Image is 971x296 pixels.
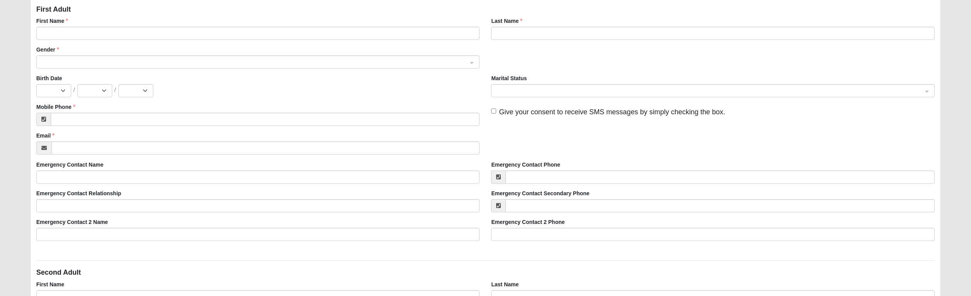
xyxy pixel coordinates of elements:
span: Give your consent to receive SMS messages by simply checking the box. [499,108,725,116]
label: Emergency Contact Name [36,161,104,169]
span: / [115,86,116,94]
span: / [74,86,75,94]
label: Gender [36,46,59,53]
label: First Name [36,17,68,25]
label: Emergency Contact 2 Name [36,218,108,226]
h4: First Adult [36,5,935,14]
label: Marital Status [491,74,527,82]
label: Last Name [491,281,519,288]
input: Give your consent to receive SMS messages by simply checking the box. [491,108,496,114]
label: First Name [36,281,64,288]
label: Email [36,132,55,139]
label: Mobile Phone [36,103,75,111]
label: Last Name [491,17,522,25]
label: Emergency Contact Relationship [36,189,121,197]
label: Birth Date [36,74,62,82]
h4: Second Adult [36,268,935,277]
label: Emergency Contact 2 Phone [491,218,565,226]
label: Emergency Contact Secondary Phone [491,189,589,197]
label: Emergency Contact Phone [491,161,560,169]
